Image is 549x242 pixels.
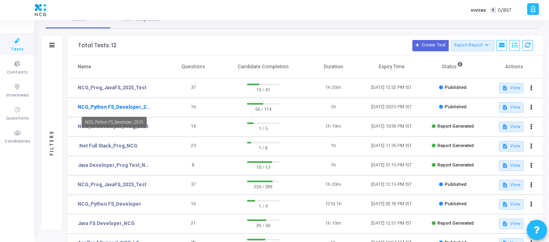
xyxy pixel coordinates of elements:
[247,143,280,152] span: 1 / 8
[502,124,508,130] mat-icon: description
[82,117,147,128] div: NCG_Python FS_Developer_2025
[48,98,55,187] div: Filters
[4,138,30,145] span: Candidates
[164,214,222,234] td: 21
[7,69,27,76] span: Contests
[247,202,280,210] span: 1 / 4
[499,83,524,93] button: View
[363,78,421,98] td: [DATE] 12:52 PM IST
[78,200,141,208] a: NCG_Python FS_Developer
[445,85,467,90] span: Published
[68,56,164,78] th: Name
[502,202,508,207] mat-icon: description
[304,175,363,195] td: 1h 20m
[222,56,304,78] th: Candidate Completion
[247,85,280,93] span: 15 / 41
[485,56,543,78] th: Actions
[164,137,222,156] td: 23
[78,42,116,49] div: Total Tests: 12
[502,182,508,188] mat-icon: description
[363,156,421,175] td: [DATE] 01:15 PM IST
[437,221,474,226] span: Report Generated
[304,156,363,175] td: 1h
[164,195,222,214] td: 16
[164,78,222,98] td: 37
[78,220,135,227] a: Java FS Developer_NCG
[33,2,48,18] img: logo
[78,142,137,149] a: .Net Full Stack_Prog_NCG
[164,175,222,195] td: 37
[445,104,467,109] span: Published
[471,7,487,14] label: Invites:
[6,115,29,122] span: Questions
[499,102,524,113] button: View
[78,84,146,91] a: NCG_Prog_JavaFS_2025_Test
[247,105,280,113] span: 56 / 114
[247,124,280,132] span: 1 / 5
[363,56,421,78] th: Expiry Time
[304,78,363,98] td: 1h 20m
[363,117,421,137] td: [DATE] 10:59 PM IST
[437,162,474,168] span: Report Generated
[499,160,524,171] button: View
[445,182,467,187] span: Published
[363,98,421,117] td: [DATE] 03:25 PM IST
[164,117,222,137] td: 14
[11,46,23,53] span: Tests
[445,201,467,206] span: Published
[499,180,524,190] button: View
[499,199,524,210] button: View
[304,195,363,214] td: 121d 1h
[502,163,508,168] mat-icon: description
[304,98,363,117] td: 1h
[437,143,474,148] span: Report Generated
[437,124,474,129] span: Report Generated
[502,105,508,110] mat-icon: description
[6,92,29,99] span: Interviews
[247,221,280,229] span: 29 / 50
[502,85,508,91] mat-icon: description
[499,141,524,152] button: View
[412,40,449,51] button: Create Test
[304,137,363,156] td: 1h
[78,103,152,111] a: NCG_Python FS_Developer_2025
[421,56,485,78] th: Status
[363,214,421,234] td: [DATE] 12:51 PM IST
[164,56,222,78] th: Questions
[498,7,511,14] span: 0/857
[247,163,280,171] span: 10 / 13
[304,56,363,78] th: Duration
[78,181,146,188] a: NCG_Prog_JavaFS_2025_Test
[247,182,280,190] span: 226 / 289
[78,162,152,169] a: Java Developer_Prog Test_NCG
[451,40,494,51] button: Export Report
[499,219,524,229] button: View
[164,156,222,175] td: 8
[304,214,363,234] td: 1h 10m
[363,195,421,214] td: [DATE] 02:18 PM IST
[502,143,508,149] mat-icon: description
[363,175,421,195] td: [DATE] 12:15 PM IST
[304,117,363,137] td: 1h 10m
[363,137,421,156] td: [DATE] 11:35 PM IST
[499,122,524,132] button: View
[490,7,496,13] span: T
[164,98,222,117] td: 16
[502,221,508,227] mat-icon: description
